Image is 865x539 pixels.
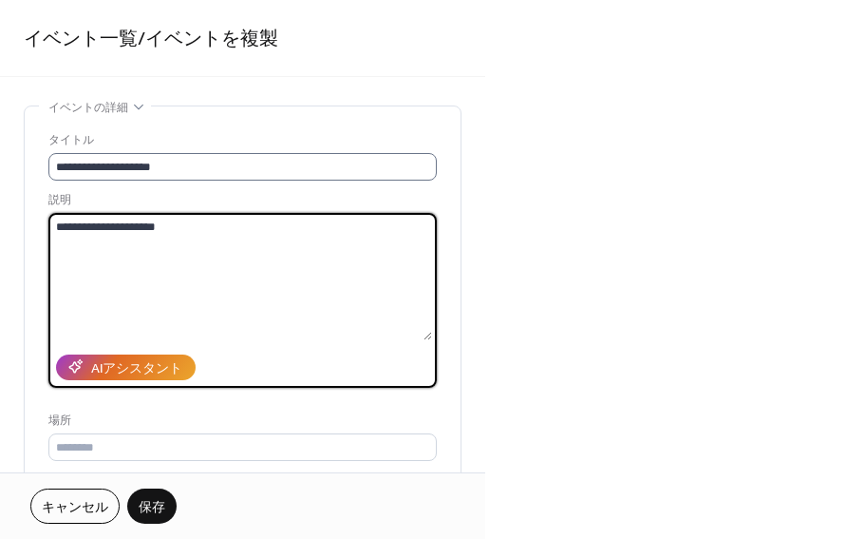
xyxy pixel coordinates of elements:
div: 場所 [48,411,433,431]
span: イベントの詳細 [48,98,128,118]
span: 保存 [139,498,165,518]
a: イベント一覧 [24,21,138,58]
div: AIアシスタント [91,358,182,378]
div: タイトル [48,130,433,150]
span: キャンセル [42,498,108,518]
div: 説明 [48,190,433,210]
button: キャンセル [30,489,120,524]
button: AIアシスタント [56,355,196,380]
span: / イベントを複製 [138,21,278,58]
button: 保存 [127,489,177,524]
